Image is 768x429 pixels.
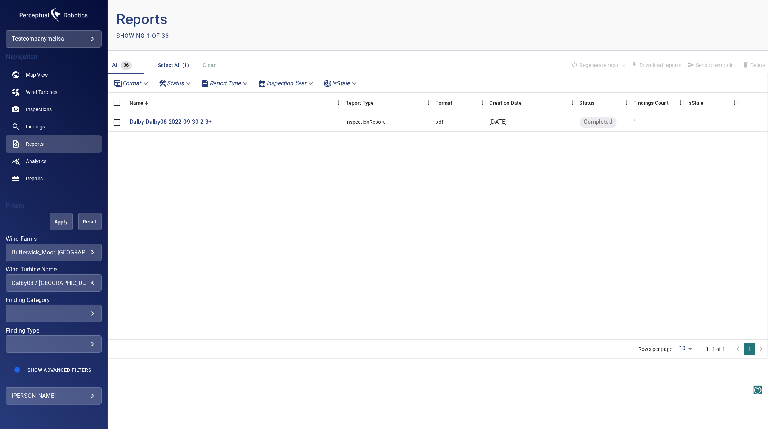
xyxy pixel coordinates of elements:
[23,364,95,376] button: Show Advanced Filters
[126,93,342,113] div: Name
[18,6,90,24] img: testcompanymelisa-logo
[26,71,48,78] span: Map View
[6,236,102,242] label: Wind Farms
[342,93,432,113] div: Report Type
[167,80,184,87] em: Status
[26,175,43,182] span: Repairs
[6,83,102,101] a: windturbines noActive
[121,61,132,69] span: 36
[112,62,119,68] span: All
[486,93,576,113] div: Creation Date
[255,77,318,90] div: Inspection Year
[638,346,673,353] p: Rows per page:
[26,89,57,96] span: Wind Turbines
[122,80,141,87] em: Format
[453,100,459,106] button: Sort
[688,93,704,113] div: Findings in the reports are outdated due to being updated or removed. IsStale reports do not repr...
[26,123,45,130] span: Findings
[732,343,767,355] nav: pagination navigation
[130,93,144,113] div: Name
[6,274,102,292] div: Wind Turbine Name
[623,99,630,107] button: Menu
[6,30,102,48] div: testcompanymelisa
[6,305,102,322] div: Finding Category
[12,390,95,402] div: [PERSON_NAME]
[706,346,725,353] p: 1–1 of 1
[320,77,361,90] div: isStale
[198,77,252,90] div: Report Type
[6,170,102,187] a: repairs noActive
[26,106,52,113] span: Inspections
[12,33,95,45] div: testcompanymelisa
[266,80,306,87] em: Inspection Year
[78,213,102,230] button: Reset
[6,135,102,153] a: reports active
[6,335,102,353] div: Finding Type
[677,99,684,107] button: Menu
[630,93,684,113] div: Findings Count
[490,118,507,126] p: [DATE]
[6,53,102,60] h4: Navigation
[26,158,46,165] span: Analytics
[116,9,438,30] p: Reports
[576,93,630,113] div: Status
[744,343,755,355] button: page 1
[731,99,738,107] button: Menu
[50,213,73,230] button: Apply
[6,244,102,261] div: Wind Farms
[6,66,102,83] a: map noActive
[580,118,617,126] span: Completed
[346,93,374,113] div: Report Type
[6,328,102,334] label: Finding Type
[130,118,212,126] a: Dalby Dalby08 2022-09-30-2 3+
[374,100,380,106] button: Sort
[156,77,196,90] div: Status
[155,59,192,72] button: Select All (1)
[6,267,102,272] label: Wind Turbine Name
[111,77,153,90] div: Format
[210,80,241,87] em: Report Type
[346,118,385,126] div: InspectionReport
[116,32,169,40] p: Showing 1 of 36
[27,367,91,373] span: Show Advanced Filters
[6,297,102,303] label: Finding Category
[432,93,486,113] div: Format
[436,93,453,113] div: Format
[704,100,710,106] button: Sort
[684,93,738,113] div: IsStale
[143,100,150,106] button: Sort
[676,343,694,356] div: 10
[595,100,601,106] button: Sort
[425,99,432,107] button: Menu
[490,93,522,113] div: Creation Date
[332,80,350,87] em: isStale
[479,99,486,107] button: Menu
[669,100,675,106] button: Sort
[436,118,443,126] div: pdf
[634,118,637,126] p: 1
[6,153,102,170] a: analytics noActive
[6,101,102,118] a: inspections noActive
[335,99,342,107] button: Menu
[580,93,595,113] div: Status
[634,93,669,113] div: Findings Count
[87,217,93,226] span: Reset
[59,217,64,226] span: Apply
[12,249,95,256] div: Butterwick_Moor, [GEOGRAPHIC_DATA]
[12,280,95,286] div: Dalby08 / [GEOGRAPHIC_DATA]
[26,140,44,148] span: Reports
[569,99,576,107] button: Menu
[6,118,102,135] a: findings noActive
[522,100,529,106] button: Sort
[6,202,102,209] h4: Filters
